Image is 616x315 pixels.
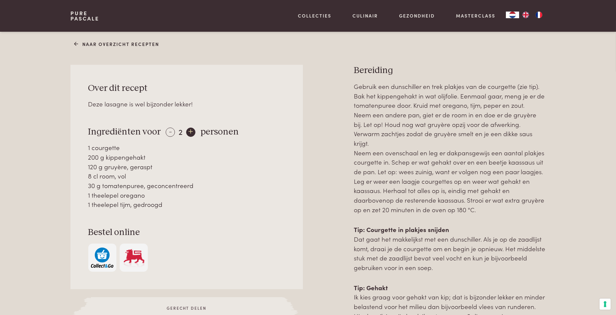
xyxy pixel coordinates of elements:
img: c308188babc36a3a401bcb5cb7e020f4d5ab42f7cacd8327e500463a43eeb86c.svg [91,248,113,268]
a: EN [519,12,532,18]
a: PurePascale [70,11,99,21]
div: 120 g gruyère, geraspt [88,162,285,172]
span: Ingrediënten voor [88,127,161,137]
p: Gebruik een dunschiller en trek plakjes van de courgette (zie tip). Bak het kippengehakt in wat o... [354,82,546,215]
div: 1 courgette [88,143,285,152]
h3: Bereiding [354,65,546,76]
h3: Over dit recept [88,83,285,94]
div: 30 g tomatenpuree, geconcentreerd [88,181,285,190]
p: Dat gaat het makkelijkst met een dunschiller. Als je op de zaadlijst komt, draai je de courgette ... [354,225,546,272]
a: FR [532,12,546,18]
a: NL [506,12,519,18]
div: + [186,128,195,137]
div: Language [506,12,519,18]
a: Gezondheid [399,12,435,19]
div: 200 g kippengehakt [88,152,285,162]
div: Deze lasagne is wel bijzonder lekker! [88,99,285,109]
div: 1 theelepel tijm, gedroogd [88,200,285,209]
span: 2 [179,126,183,137]
strong: Tip: Courgette in plakjes snijden [354,225,449,234]
a: Masterclass [456,12,495,19]
aside: Language selected: Nederlands [506,12,546,18]
button: Uw voorkeuren voor toestemming voor trackingtechnologieën [599,298,611,310]
ul: Language list [519,12,546,18]
div: - [166,128,175,137]
span: personen [200,127,239,137]
div: 1 theelepel oregano [88,190,285,200]
a: Culinair [352,12,378,19]
span: Gerecht delen [91,305,282,311]
a: Naar overzicht recepten [74,41,159,48]
strong: Tip: Gehakt [354,283,388,292]
div: 8 cl room, vol [88,171,285,181]
img: Delhaize [123,248,145,268]
a: Collecties [298,12,332,19]
h3: Bestel online [88,227,285,238]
